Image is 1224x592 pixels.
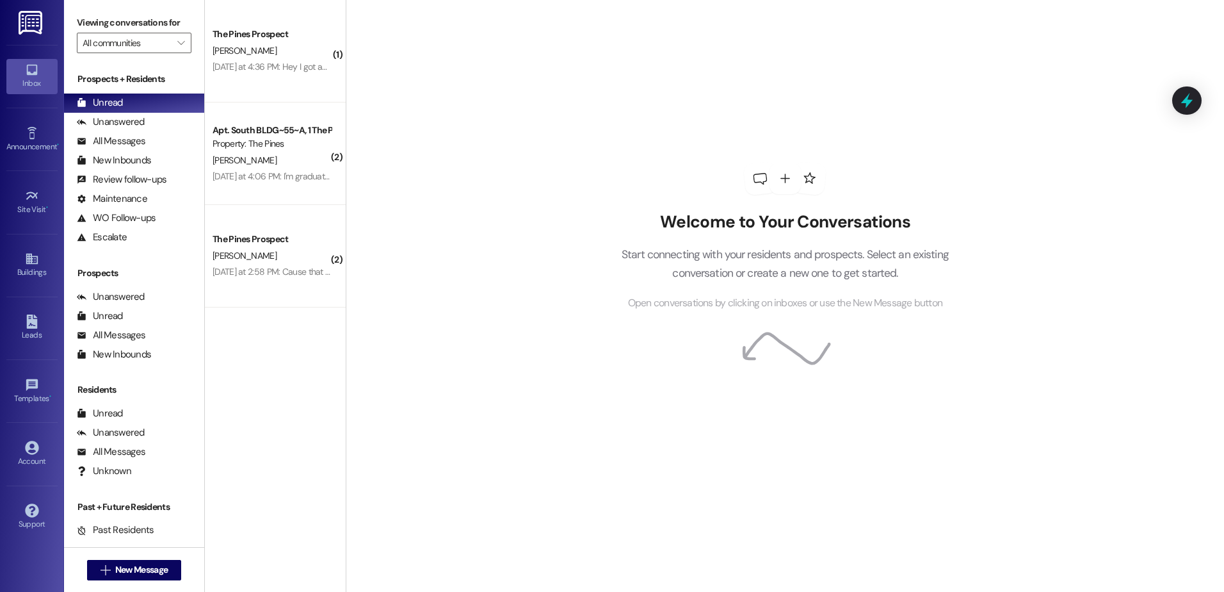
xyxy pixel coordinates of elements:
[101,565,110,575] i: 
[177,38,184,48] i: 
[6,59,58,94] a: Inbox
[77,135,145,148] div: All Messages
[6,311,58,345] a: Leads
[49,392,51,401] span: •
[213,137,331,151] div: Property: The Pines
[77,465,131,478] div: Unknown
[77,329,145,342] div: All Messages
[213,45,277,56] span: [PERSON_NAME]
[77,154,151,167] div: New Inbounds
[213,170,415,182] div: [DATE] at 4:06 PM: I'm graduating can I have .50 off Lol
[77,348,151,361] div: New Inbounds
[77,115,145,129] div: Unanswered
[213,233,331,246] div: The Pines Prospect
[115,563,168,577] span: New Message
[77,523,154,537] div: Past Residents
[602,245,968,282] p: Start connecting with your residents and prospects. Select an existing conversation or create a n...
[213,250,277,261] span: [PERSON_NAME]
[628,295,942,311] span: Open conversations by clicking on inboxes or use the New Message button
[57,140,59,149] span: •
[213,154,277,166] span: [PERSON_NAME]
[87,560,182,580] button: New Message
[213,61,1032,72] div: [DATE] at 4:36 PM: Hey I got an email about rent for the month of September and I checked using t...
[213,28,331,41] div: The Pines Prospect
[77,96,123,110] div: Unread
[6,185,58,220] a: Site Visit •
[77,231,127,244] div: Escalate
[77,309,123,323] div: Unread
[77,426,145,440] div: Unanswered
[19,11,45,35] img: ResiDesk Logo
[77,445,145,459] div: All Messages
[77,173,166,186] div: Review follow-ups
[6,248,58,283] a: Buildings
[64,72,204,86] div: Prospects + Residents
[77,290,145,304] div: Unanswered
[6,374,58,409] a: Templates •
[6,500,58,534] a: Support
[46,203,48,212] span: •
[83,33,171,53] input: All communities
[77,407,123,420] div: Unread
[64,267,204,280] div: Prospects
[64,500,204,514] div: Past + Future Residents
[213,266,384,277] div: [DATE] at 2:58 PM: Cause that would be great!
[602,212,968,233] h2: Welcome to Your Conversations
[77,192,147,206] div: Maintenance
[77,13,191,33] label: Viewing conversations for
[77,211,156,225] div: WO Follow-ups
[6,437,58,472] a: Account
[64,383,204,397] div: Residents
[213,124,331,137] div: Apt. South BLDG~55~A, 1 The Pines (Men's) South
